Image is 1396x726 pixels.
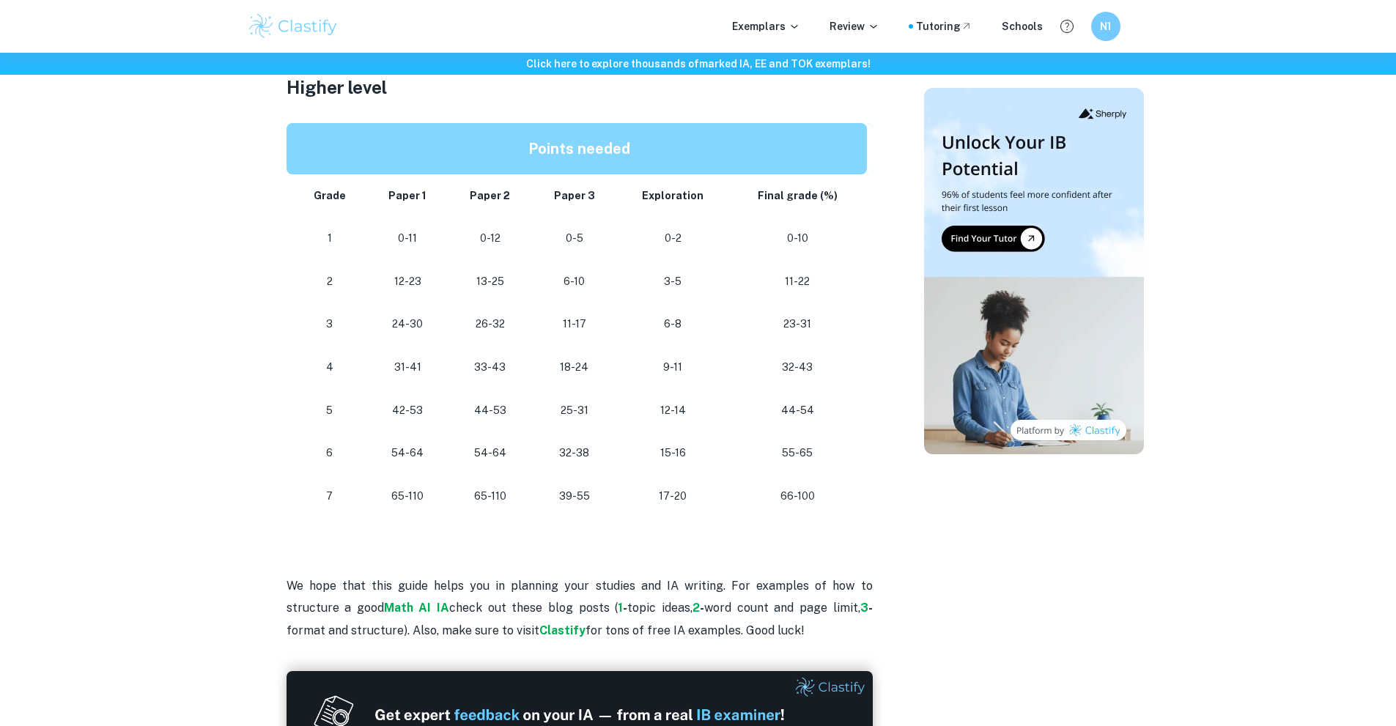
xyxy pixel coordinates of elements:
[379,401,437,421] p: 42-53
[629,229,717,248] p: 0-2
[470,190,510,201] strong: Paper 2
[924,88,1144,454] img: Thumbnail
[379,314,437,334] p: 24-30
[740,401,854,421] p: 44-54
[740,314,854,334] p: 23-31
[868,601,873,615] strong: -
[629,272,717,292] p: 3-5
[618,601,623,615] a: 1
[830,18,879,34] p: Review
[379,486,437,506] p: 65-110
[693,601,700,615] a: 2
[460,272,520,292] p: 13-25
[287,74,873,100] h3: Higher level
[642,190,703,201] strong: Exploration
[544,401,605,421] p: 25-31
[304,443,356,463] p: 6
[3,56,1393,72] h6: Click here to explore thousands of marked IA, EE and TOK exemplars !
[1055,14,1079,39] button: Help and Feedback
[388,190,426,201] strong: Paper 1
[732,18,800,34] p: Exemplars
[740,486,854,506] p: 66-100
[287,575,873,642] p: We hope that this guide helps you in planning your studies and IA writing. For examples of how to...
[379,229,437,248] p: 0-11
[539,623,586,637] a: Clastify
[629,358,717,377] p: 9-11
[379,443,437,463] p: 54-64
[700,601,704,615] strong: -
[629,401,717,421] p: 12-14
[460,486,520,506] p: 65-110
[740,229,854,248] p: 0-10
[740,443,854,463] p: 55-65
[460,443,520,463] p: 54-64
[629,486,717,506] p: 17-20
[304,358,356,377] p: 4
[629,314,717,334] p: 6-8
[304,486,356,506] p: 7
[379,272,437,292] p: 12-23
[554,190,595,201] strong: Paper 3
[304,229,356,248] p: 1
[544,486,605,506] p: 39-55
[1097,18,1114,34] h6: N1
[304,272,356,292] p: 2
[528,140,630,158] strong: Points needed
[460,314,520,334] p: 26-32
[629,443,717,463] p: 15-16
[460,401,520,421] p: 44-53
[544,443,605,463] p: 32-38
[860,601,868,615] a: 3
[544,358,605,377] p: 18-24
[916,18,972,34] a: Tutoring
[544,272,605,292] p: 6-10
[623,601,627,615] strong: -
[544,229,605,248] p: 0-5
[544,314,605,334] p: 11-17
[1091,12,1120,41] button: N1
[460,229,520,248] p: 0-12
[1002,18,1043,34] a: Schools
[314,190,346,201] strong: Grade
[460,358,520,377] p: 33-43
[379,358,437,377] p: 31-41
[740,358,854,377] p: 32-43
[384,601,449,615] a: Math AI IA
[304,314,356,334] p: 3
[247,12,340,41] img: Clastify logo
[304,401,356,421] p: 5
[740,272,854,292] p: 11-22
[758,190,838,201] strong: Final grade (%)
